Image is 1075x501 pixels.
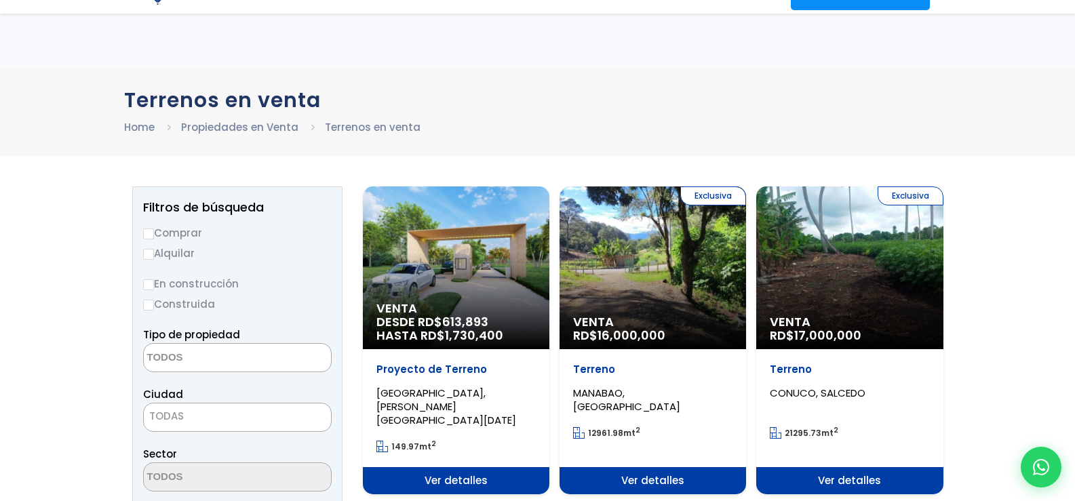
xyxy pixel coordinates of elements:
span: 17,000,000 [794,327,861,344]
p: Terreno [770,363,929,376]
span: [GEOGRAPHIC_DATA], [PERSON_NAME][GEOGRAPHIC_DATA][DATE] [376,386,516,427]
p: Proyecto de Terreno [376,363,536,376]
textarea: Search [144,344,275,373]
span: DESDE RD$ [376,315,536,342]
span: 16,000,000 [598,327,665,344]
span: TODAS [149,409,184,423]
span: 21295.73 [785,427,821,439]
span: Exclusiva [680,186,746,205]
span: mt [770,427,838,439]
input: Comprar [143,228,154,239]
a: Home [124,120,155,134]
span: mt [376,441,436,452]
span: TODAS [143,403,332,432]
span: 12961.98 [588,427,623,439]
a: Propiedades en Venta [181,120,298,134]
input: Construida [143,300,154,310]
sup: 2 [834,425,838,435]
span: mt [573,427,640,439]
sup: 2 [636,425,640,435]
span: Exclusiva [878,186,943,205]
label: En construcción [143,275,332,292]
span: MANABAO, [GEOGRAPHIC_DATA] [573,386,680,414]
span: 149.97 [391,441,419,452]
sup: 2 [431,439,436,449]
label: Construida [143,296,332,313]
textarea: Search [144,463,275,492]
label: Alquilar [143,245,332,262]
span: Ciudad [143,387,183,401]
h1: Terrenos en venta [124,88,952,112]
span: 613,893 [442,313,488,330]
h2: Filtros de búsqueda [143,201,332,214]
span: CONUCO, SALCEDO [770,386,865,400]
span: Tipo de propiedad [143,327,240,342]
a: Exclusiva Venta RD$16,000,000 Terreno MANABAO, [GEOGRAPHIC_DATA] 12961.98mt2 Ver detalles [560,186,746,494]
span: Ver detalles [560,467,746,494]
li: Terrenos en venta [325,119,421,136]
span: HASTA RD$ [376,329,536,342]
label: Comprar [143,224,332,241]
input: En construcción [143,279,154,290]
a: Exclusiva Venta RD$17,000,000 Terreno CONUCO, SALCEDO 21295.73mt2 Ver detalles [756,186,943,494]
span: RD$ [770,327,861,344]
span: Venta [573,315,732,329]
span: Ver detalles [363,467,549,494]
p: Terreno [573,363,732,376]
a: Venta DESDE RD$613,893 HASTA RD$1,730,400 Proyecto de Terreno [GEOGRAPHIC_DATA], [PERSON_NAME][GE... [363,186,549,494]
span: RD$ [573,327,665,344]
input: Alquilar [143,249,154,260]
span: Sector [143,447,177,461]
span: Venta [376,302,536,315]
span: 1,730,400 [445,327,503,344]
span: Ver detalles [756,467,943,494]
span: Venta [770,315,929,329]
span: TODAS [144,407,331,426]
